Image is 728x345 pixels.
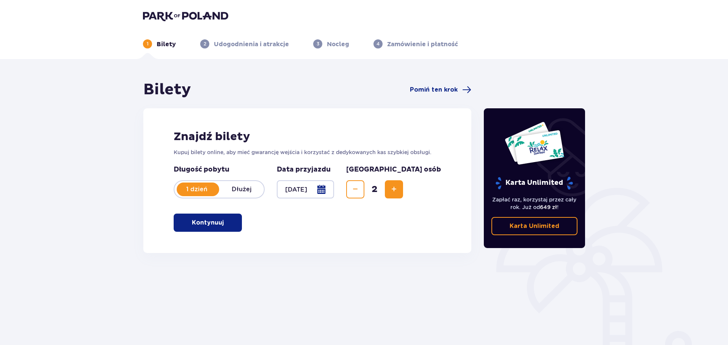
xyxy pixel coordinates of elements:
[192,219,224,227] p: Kontynuuj
[366,184,383,195] span: 2
[410,85,471,94] a: Pomiń ten krok
[147,41,149,47] p: 1
[143,80,191,99] h1: Bilety
[174,130,441,144] h2: Znajdź bilety
[540,204,557,210] span: 649 zł
[219,185,264,194] p: Dłużej
[157,40,176,48] p: Bilety
[387,40,458,48] p: Zamówienie i płatność
[143,11,228,21] img: Park of Poland logo
[174,165,265,174] p: Długość pobytu
[214,40,289,48] p: Udogodnienia i atrakcje
[317,41,319,47] p: 3
[174,185,219,194] p: 1 dzień
[410,86,458,94] span: Pomiń ten krok
[174,148,441,156] p: Kupuj bilety online, aby mieć gwarancję wejścia i korzystać z dedykowanych kas szybkiej obsługi.
[510,222,559,230] p: Karta Unlimited
[346,165,441,174] p: [GEOGRAPHIC_DATA] osób
[491,217,578,235] a: Karta Unlimited
[491,196,578,211] p: Zapłać raz, korzystaj przez cały rok. Już od !
[385,180,403,198] button: Increase
[174,214,242,232] button: Kontynuuj
[377,41,380,47] p: 4
[327,40,349,48] p: Nocleg
[277,165,331,174] p: Data przyjazdu
[346,180,364,198] button: Decrease
[495,176,574,190] p: Karta Unlimited
[204,41,206,47] p: 2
